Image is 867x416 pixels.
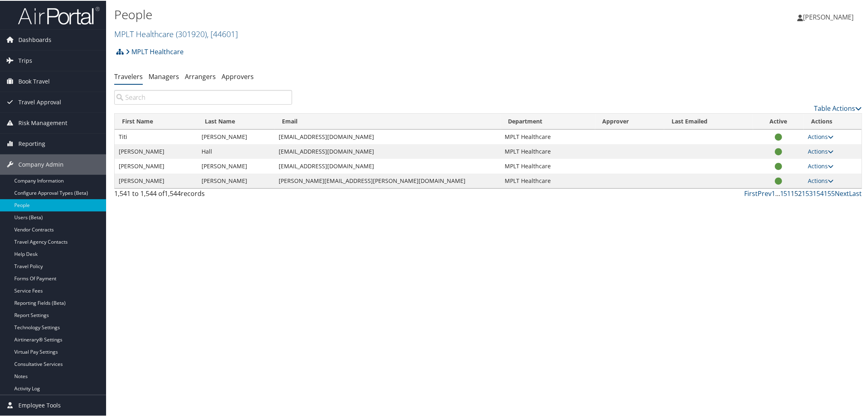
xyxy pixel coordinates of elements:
a: Next [835,188,849,197]
td: [PERSON_NAME] [115,158,197,173]
td: Titi [115,129,197,143]
span: , [ 44601 ] [207,28,238,39]
a: Approvers [222,71,254,80]
td: [PERSON_NAME] [197,129,275,143]
a: 155 [824,188,835,197]
a: Actions [808,176,834,184]
a: Last [849,188,862,197]
span: Reporting [18,133,45,153]
span: Company Admin [18,154,64,174]
span: Book Travel [18,70,50,91]
th: Active: activate to sort column descending [753,113,804,129]
a: MPLT Healthcare [126,43,184,59]
td: MPLT Healthcare [501,129,595,143]
td: [EMAIL_ADDRESS][DOMAIN_NAME] [275,158,501,173]
span: … [775,188,780,197]
a: 151 [780,188,791,197]
th: Department: activate to sort column ascending [501,113,595,129]
th: Approver [595,113,664,129]
div: 1,541 to 1,544 of records [114,188,292,202]
a: First [744,188,758,197]
a: 152 [791,188,802,197]
th: Last Emailed: activate to sort column ascending [664,113,753,129]
a: Managers [149,71,179,80]
input: Search [114,89,292,104]
th: First Name: activate to sort column ascending [115,113,197,129]
span: ( 301920 ) [176,28,207,39]
th: Actions [804,113,862,129]
span: [PERSON_NAME] [803,12,854,21]
a: Actions [808,147,834,154]
td: [PERSON_NAME] [197,158,275,173]
a: Arrangers [185,71,216,80]
h1: People [114,5,613,22]
span: Trips [18,50,32,70]
a: 154 [813,188,824,197]
td: [PERSON_NAME] [115,173,197,187]
a: Travelers [114,71,143,80]
a: Table Actions [814,103,862,112]
span: Travel Approval [18,91,61,112]
td: [PERSON_NAME][EMAIL_ADDRESS][PERSON_NAME][DOMAIN_NAME] [275,173,501,187]
img: airportal-logo.png [18,5,100,24]
td: [EMAIL_ADDRESS][DOMAIN_NAME] [275,143,501,158]
a: Actions [808,132,834,140]
td: MPLT Healthcare [501,173,595,187]
a: [PERSON_NAME] [798,4,862,29]
a: 153 [802,188,813,197]
span: 1,544 [164,188,181,197]
a: Actions [808,161,834,169]
a: Prev [758,188,772,197]
a: 1 [772,188,775,197]
span: Risk Management [18,112,67,132]
th: Last Name: activate to sort column ascending [197,113,275,129]
td: MPLT Healthcare [501,143,595,158]
a: MPLT Healthcare [114,28,238,39]
th: Email: activate to sort column ascending [275,113,501,129]
span: Dashboards [18,29,51,49]
span: Employee Tools [18,394,61,415]
td: [EMAIL_ADDRESS][DOMAIN_NAME] [275,129,501,143]
td: Hall [197,143,275,158]
td: MPLT Healthcare [501,158,595,173]
td: [PERSON_NAME] [115,143,197,158]
td: [PERSON_NAME] [197,173,275,187]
